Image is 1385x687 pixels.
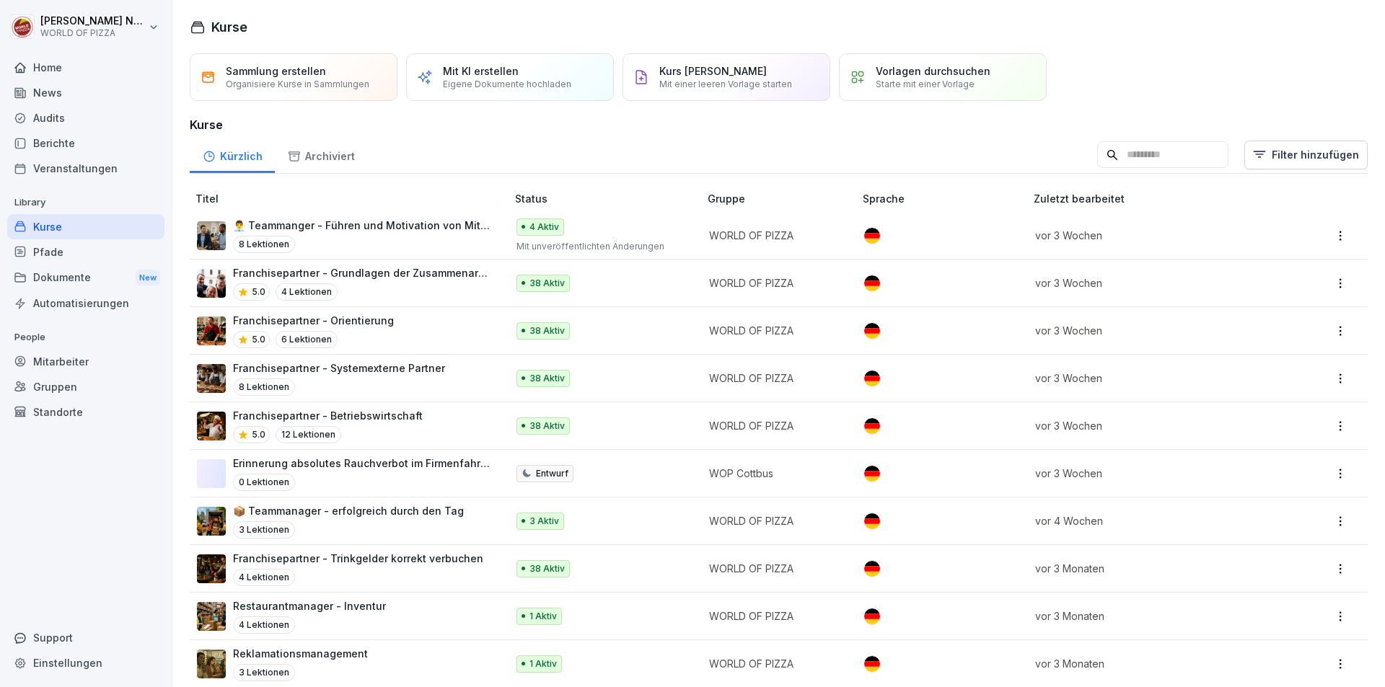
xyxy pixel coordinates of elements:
[7,55,164,80] a: Home
[233,408,423,423] p: Franchisepartner - Betriebswirtschaft
[276,426,341,443] p: 12 Lektionen
[233,378,295,396] p: 8 Lektionen
[197,316,226,345] img: t4g7eu33fb3xcinggz4rhe0w.png
[40,28,146,38] p: WORLD OF PIZZA
[709,656,840,671] p: WORLD OF PIZZA
[276,283,338,301] p: 4 Lektionen
[709,466,840,481] p: WOP Cottbus
[708,191,857,206] p: Gruppe
[516,240,685,253] p: Mit unveröffentlichten Änderungen
[226,79,369,89] p: Organisiere Kurse in Sammlungen
[864,418,880,434] img: de.svg
[659,65,767,77] p: Kurs [PERSON_NAME]
[7,105,164,130] a: Audits
[863,191,1028,206] p: Sprache
[864,323,880,339] img: de.svg
[709,513,840,528] p: WORLD OF PIZZA
[529,657,557,670] p: 1 Aktiv
[1035,466,1265,481] p: vor 3 Wochen
[876,79,975,89] p: Starte mit einer Vorlage
[7,239,164,265] a: Pfade
[1035,561,1265,576] p: vor 3 Monaten
[233,360,445,376] p: Franchisepartner - Systemexterne Partner
[1035,323,1265,338] p: vor 3 Wochen
[7,191,164,214] p: Library
[40,15,146,27] p: [PERSON_NAME] Natusch
[233,474,295,491] p: 0 Lektionen
[709,561,840,576] p: WORLD OF PIZZA
[864,275,880,291] img: de.svg
[876,65,990,77] p: Vorlagen durchsuchen
[7,349,164,374] a: Mitarbeiter
[7,130,164,156] a: Berichte
[709,275,840,291] p: WORLD OF PIZZA
[1035,656,1265,671] p: vor 3 Monaten
[252,428,265,441] p: 5.0
[197,221,226,250] img: ohhd80l18yea4i55etg45yot.png
[226,65,326,77] p: Sammlung erstellen
[529,324,565,337] p: 38 Aktiv
[197,412,226,440] img: bsaovmw8zq5rho4tj0mrlz8w.png
[211,17,247,37] h1: Kurse
[136,270,160,286] div: New
[864,608,880,624] img: de.svg
[1035,418,1265,433] p: vor 3 Wochen
[7,326,164,349] p: People
[7,214,164,239] a: Kurse
[190,116,1368,133] h3: Kurse
[7,265,164,291] div: Dokumente
[7,156,164,181] div: Veranstaltungen
[1035,608,1265,624] p: vor 3 Monaten
[864,228,880,244] img: de.svg
[7,650,164,675] a: Einstellungen
[233,218,492,233] p: 👨‍💼 Teammanger - Führen und Motivation von Mitarbeitern
[709,323,840,338] p: WORLD OF PIZZA
[233,236,295,253] p: 8 Lektionen
[197,364,226,393] img: c6ahff3tpkyjer6p5tw961a1.png
[709,371,840,386] p: WORLD OF PIZZA
[197,554,226,583] img: cvpl9dphsaj6te37tr820l4c.png
[443,65,519,77] p: Mit KI erstellen
[529,610,557,623] p: 1 Aktiv
[7,399,164,425] a: Standorte
[515,191,702,206] p: Status
[659,79,792,89] p: Mit einer leeren Vorlage starten
[529,420,565,433] p: 38 Aktiv
[275,136,367,173] a: Archiviert
[233,646,368,661] p: Reklamationsmanagement
[233,313,394,328] p: Franchisepartner - Orientierung
[1035,275,1265,291] p: vor 3 Wochen
[709,228,840,243] p: WORLD OF PIZZA
[197,507,226,536] img: ofkaf57qe2vyr6d9h2nm8kkd.png
[7,374,164,399] a: Gruppen
[864,466,880,482] img: de.svg
[864,371,880,386] img: de.svg
[7,291,164,316] a: Automatisierungen
[864,513,880,529] img: de.svg
[252,285,265,298] p: 5.0
[709,418,840,433] p: WORLD OF PIZZA
[529,515,559,528] p: 3 Aktiv
[7,625,164,650] div: Support
[252,333,265,346] p: 5.0
[190,136,275,173] a: Kürzlich
[233,265,492,280] p: Franchisepartner - Grundlagen der Zusammenarbeit
[233,569,295,586] p: 4 Lektionen
[709,608,840,624] p: WORLD OF PIZZA
[233,521,295,538] p: 3 Lektionen
[233,616,295,634] p: 4 Lektionen
[276,331,338,348] p: 6 Lektionen
[1035,513,1265,528] p: vor 4 Wochen
[529,562,565,575] p: 38 Aktiv
[529,277,565,290] p: 38 Aktiv
[7,80,164,105] a: News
